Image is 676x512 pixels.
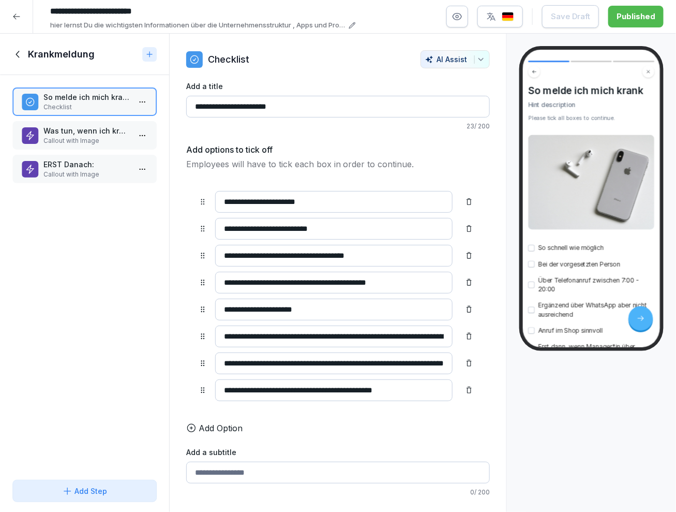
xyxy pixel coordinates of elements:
p: Checklist [208,52,249,66]
p: Hint description [529,100,655,110]
p: ERST Danach: [43,159,130,170]
button: AI Assist [420,50,490,68]
button: Save Draft [542,5,599,28]
label: Add a title [186,81,490,92]
img: de.svg [502,12,514,22]
p: So melde ich mich krank [43,92,130,103]
p: Bei der vorgesetzten Person [538,259,621,269]
img: qh29tlrqcd4h24n5eq0uygn4.png [529,135,655,230]
div: Was tun, wenn ich krank bin?Callout with Image [12,121,157,150]
p: Callout with Image [43,136,130,145]
h1: Krankmeldung [28,48,95,61]
div: So melde ich mich krankChecklist [12,87,157,116]
p: Callout with Image [43,170,130,179]
p: Über Telefonanruf zwischen 7:00 - 20:00 [538,276,655,294]
p: Checklist [43,103,130,112]
div: Please tick all boxes to continue. [529,114,655,122]
p: 23 / 200 [186,122,490,131]
p: hier lernst Du die wichtigsten Informationen über die Unternehmensstruktur , Apps und Prozesse [50,20,345,31]
p: Was tun, wenn ich krank bin? [43,125,130,136]
p: Employees will have to tick each box in order to continue. [186,158,490,170]
div: Add Step [62,486,107,496]
p: 0 / 200 [186,488,490,497]
p: So schnell wie möglich [538,243,604,253]
h4: So melde ich mich krank [529,84,655,96]
label: Add a subtitle [186,447,490,458]
p: Anruf im Shop sinnvoll [538,326,603,335]
h5: Add options to tick off [186,143,273,156]
p: Ergänzend über WhatsApp aber nicht ausreichend [538,301,655,319]
p: Erst dann, wenn Manager*in über Krankheit informiert ist, Krankheit & Abwesenheit bei ordio verme... [538,342,655,370]
button: Add Step [12,480,157,502]
div: AI Assist [425,55,485,64]
div: ERST Danach:Callout with Image [12,155,157,183]
button: Published [608,6,664,27]
div: Save Draft [551,11,590,22]
div: Published [617,11,655,22]
p: Add Option [199,422,243,434]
